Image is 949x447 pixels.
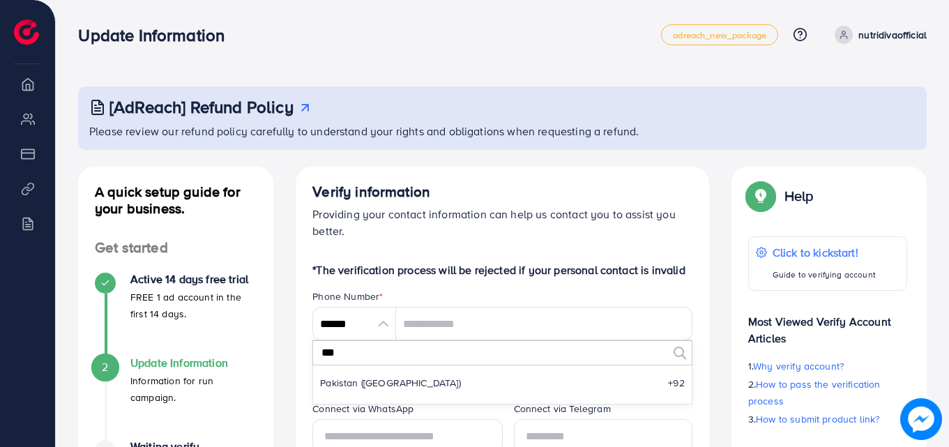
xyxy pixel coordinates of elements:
[130,356,257,370] h4: Update Information
[900,398,942,440] img: image
[829,26,927,44] a: nutridivaofficial
[312,183,692,201] h4: Verify information
[784,188,814,204] p: Help
[773,266,876,283] p: Guide to verifying account
[89,123,918,139] p: Please review our refund policy carefully to understand your rights and obligations when requesti...
[668,376,684,390] span: +92
[748,183,773,209] img: Popup guide
[312,289,383,303] label: Phone Number
[514,402,611,416] label: Connect via Telegram
[78,239,273,257] h4: Get started
[312,402,413,416] label: Connect via WhatsApp
[102,359,108,375] span: 2
[130,289,257,322] p: FREE 1 ad account in the first 14 days.
[320,376,461,390] span: Pakistan (‫[GEOGRAPHIC_DATA]‬‎)
[130,372,257,406] p: Information for run campaign.
[109,97,294,117] h3: [AdReach] Refund Policy
[748,358,907,374] p: 1.
[748,376,907,409] p: 2.
[858,26,927,43] p: nutridivaofficial
[14,20,39,45] img: logo
[753,359,844,373] span: Why verify account?
[312,262,692,278] p: *The verification process will be rejected if your personal contact is invalid
[773,244,876,261] p: Click to kickstart!
[748,377,881,408] span: How to pass the verification process
[78,273,273,356] li: Active 14 days free trial
[78,183,273,217] h4: A quick setup guide for your business.
[756,412,879,426] span: How to submit product link?
[130,273,257,286] h4: Active 14 days free trial
[312,206,692,239] p: Providing your contact information can help us contact you to assist you better.
[673,31,766,40] span: adreach_new_package
[748,411,907,427] p: 3.
[748,302,907,347] p: Most Viewed Verify Account Articles
[661,24,778,45] a: adreach_new_package
[78,25,236,45] h3: Update Information
[78,356,273,440] li: Update Information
